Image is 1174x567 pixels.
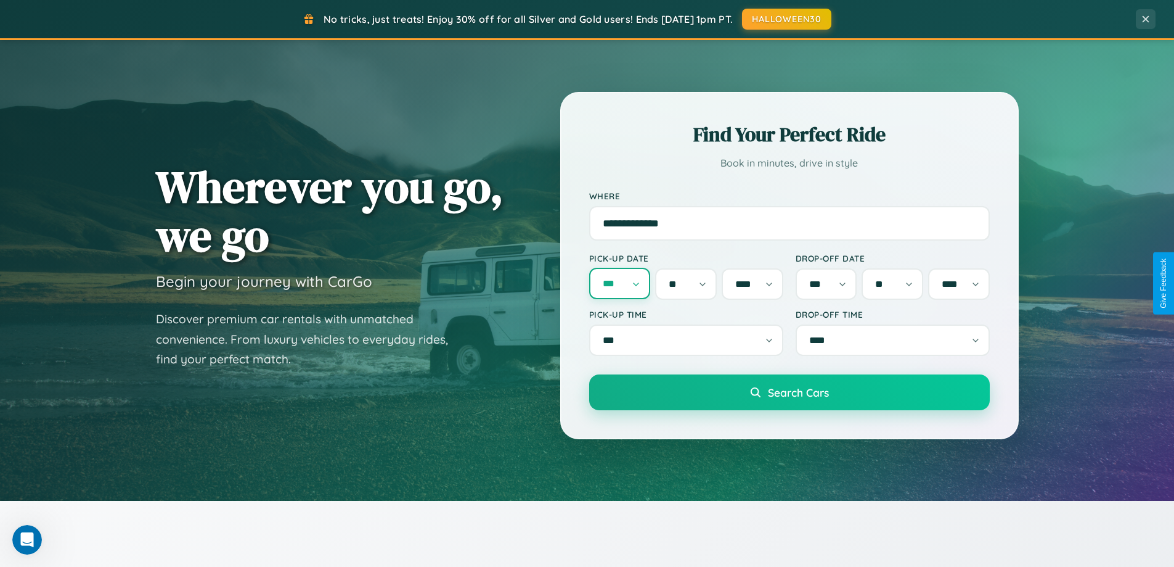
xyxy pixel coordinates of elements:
[156,309,464,370] p: Discover premium car rentals with unmatched convenience. From luxury vehicles to everyday rides, ...
[589,121,990,148] h2: Find Your Perfect Ride
[156,162,503,260] h1: Wherever you go, we go
[589,191,990,201] label: Where
[1159,259,1168,308] div: Give Feedback
[12,525,42,555] iframe: Intercom live chat
[796,309,990,320] label: Drop-off Time
[589,309,783,320] label: Pick-up Time
[589,154,990,172] p: Book in minutes, drive in style
[324,13,733,25] span: No tricks, just treats! Enjoy 30% off for all Silver and Gold users! Ends [DATE] 1pm PT.
[589,253,783,263] label: Pick-up Date
[589,375,990,410] button: Search Cars
[742,9,831,30] button: HALLOWEEN30
[768,386,829,399] span: Search Cars
[796,253,990,263] label: Drop-off Date
[156,272,372,291] h3: Begin your journey with CarGo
